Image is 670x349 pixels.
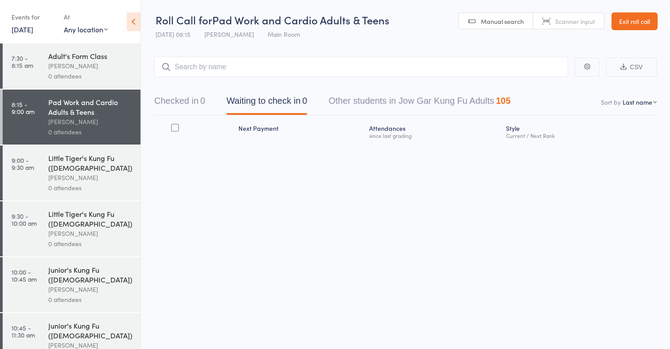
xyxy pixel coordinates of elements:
span: Main Room [268,30,300,39]
div: [PERSON_NAME] [48,117,133,127]
div: Pad Work and Cardio Adults & Teens [48,97,133,117]
time: 10:45 - 11:30 am [12,324,35,338]
button: CSV [606,58,657,77]
a: 9:00 -9:30 amLittle Tiger's Kung Fu ([DEMOGRAPHIC_DATA])[PERSON_NAME]0 attendees [3,145,140,200]
div: [PERSON_NAME] [48,228,133,239]
div: 0 attendees [48,127,133,137]
a: 8:15 -9:00 amPad Work and Cardio Adults & Teens[PERSON_NAME]0 attendees [3,90,140,145]
span: Scanner input [555,17,595,26]
time: 9:30 - 10:00 am [12,212,37,227]
button: Other students in Jow Gar Kung Fu Adults105 [328,91,510,115]
div: Next Payment [235,119,366,143]
div: [PERSON_NAME] [48,61,133,71]
div: Junior's Kung Fu ([DEMOGRAPHIC_DATA]) [48,265,133,284]
div: 0 attendees [48,71,133,81]
a: Exit roll call [612,12,658,30]
div: Little Tiger's Kung Fu ([DEMOGRAPHIC_DATA]) [48,153,133,173]
button: Checked in0 [154,91,205,115]
a: 7:30 -8:15 amAdult's Form Class[PERSON_NAME]0 attendees [3,43,140,89]
div: Atten­dances [366,119,502,143]
div: 105 [496,96,510,106]
time: 7:30 - 8:15 am [12,55,33,69]
time: 10:00 - 10:45 am [12,268,37,282]
div: Adult's Form Class [48,51,133,61]
div: Any location [64,24,108,34]
div: Last name [623,98,652,106]
a: 10:00 -10:45 amJunior's Kung Fu ([DEMOGRAPHIC_DATA])[PERSON_NAME]0 attendees [3,257,140,312]
span: Pad Work and Cardio Adults & Teens [212,12,390,27]
div: since last grading [369,133,499,138]
div: 0 attendees [48,294,133,305]
a: 9:30 -10:00 amLittle Tiger's Kung Fu ([DEMOGRAPHIC_DATA])[PERSON_NAME]0 attendees [3,201,140,256]
div: 0 attendees [48,239,133,249]
div: Events for [12,10,55,24]
div: 0 [200,96,205,106]
time: 8:15 - 9:00 am [12,101,35,115]
div: [PERSON_NAME] [48,284,133,294]
time: 9:00 - 9:30 am [12,157,34,171]
span: Manual search [481,17,524,26]
div: Style [502,119,657,143]
button: Waiting to check in0 [226,91,307,115]
span: Roll Call for [156,12,212,27]
div: 0 [302,96,307,106]
span: [PERSON_NAME] [204,30,254,39]
div: 0 attendees [48,183,133,193]
label: Sort by [601,98,621,106]
span: [DATE] 08:15 [156,30,191,39]
input: Search by name [154,57,568,77]
div: [PERSON_NAME] [48,173,133,183]
div: Little Tiger's Kung Fu ([DEMOGRAPHIC_DATA]) [48,209,133,228]
div: Current / Next Rank [506,133,653,138]
a: [DATE] [12,24,33,34]
div: Junior's Kung Fu ([DEMOGRAPHIC_DATA]) [48,321,133,340]
div: At [64,10,108,24]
